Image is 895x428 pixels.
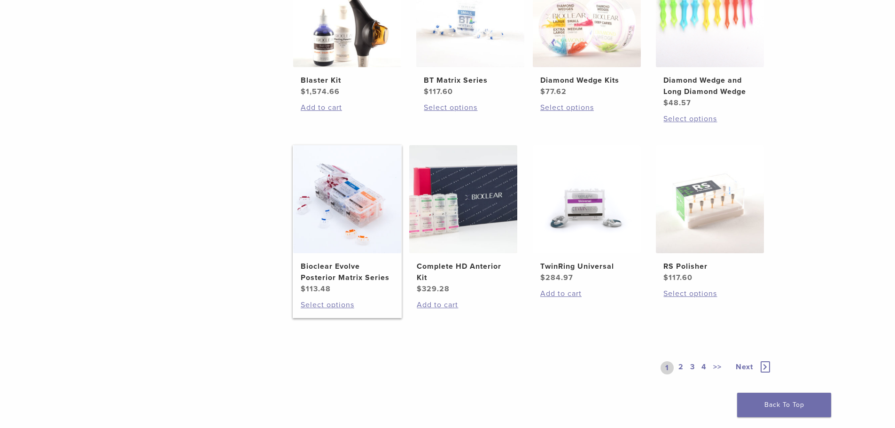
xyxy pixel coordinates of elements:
a: Select options for “RS Polisher” [663,288,756,299]
h2: Diamond Wedge Kits [540,75,633,86]
span: $ [540,87,545,96]
a: Select options for “BT Matrix Series” [424,102,517,113]
a: Add to cart: “Complete HD Anterior Kit” [417,299,510,311]
a: 4 [700,361,708,374]
a: Select options for “Diamond Wedge and Long Diamond Wedge” [663,113,756,125]
a: Select options for “Bioclear Evolve Posterior Matrix Series” [301,299,394,311]
a: Complete HD Anterior KitComplete HD Anterior Kit $329.28 [409,145,518,295]
a: Bioclear Evolve Posterior Matrix SeriesBioclear Evolve Posterior Matrix Series $113.48 [293,145,402,295]
h2: Blaster Kit [301,75,394,86]
img: Bioclear Evolve Posterior Matrix Series [293,145,401,253]
span: $ [417,284,422,294]
a: >> [711,361,724,374]
bdi: 113.48 [301,284,331,294]
bdi: 117.60 [424,87,453,96]
bdi: 329.28 [417,284,450,294]
span: $ [301,87,306,96]
span: $ [301,284,306,294]
span: $ [663,273,669,282]
img: TwinRing Universal [533,145,641,253]
a: 3 [688,361,697,374]
a: Add to cart: “Blaster Kit” [301,102,394,113]
h2: Complete HD Anterior Kit [417,261,510,283]
a: 2 [677,361,685,374]
span: Next [736,362,753,372]
a: Select options for “Diamond Wedge Kits” [540,102,633,113]
a: 1 [661,361,674,374]
a: Back To Top [737,393,831,417]
h2: Bioclear Evolve Posterior Matrix Series [301,261,394,283]
h2: TwinRing Universal [540,261,633,272]
span: $ [424,87,429,96]
span: $ [540,273,545,282]
h2: RS Polisher [663,261,756,272]
h2: BT Matrix Series [424,75,517,86]
a: RS PolisherRS Polisher $117.60 [655,145,765,283]
a: TwinRing UniversalTwinRing Universal $284.97 [532,145,642,283]
img: RS Polisher [656,145,764,253]
bdi: 48.57 [663,98,691,108]
bdi: 77.62 [540,87,567,96]
span: $ [663,98,669,108]
img: Complete HD Anterior Kit [409,145,517,253]
bdi: 284.97 [540,273,573,282]
bdi: 1,574.66 [301,87,340,96]
h2: Diamond Wedge and Long Diamond Wedge [663,75,756,97]
a: Add to cart: “TwinRing Universal” [540,288,633,299]
bdi: 117.60 [663,273,693,282]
